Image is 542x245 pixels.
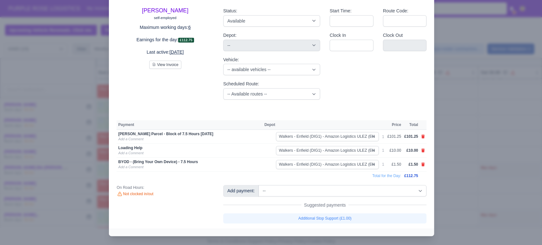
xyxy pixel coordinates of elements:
[372,174,401,178] span: Total for the Day:
[223,32,237,39] label: Depot:
[382,134,384,139] div: 1
[117,24,213,31] p: Maximum working days:
[170,50,184,55] u: [DATE]
[117,185,213,190] div: On Road Hours:
[223,185,259,196] div: Add payment:
[118,131,261,136] div: [PERSON_NAME] Parcel - Block of 7.5 Hours [DATE]
[301,202,348,208] span: Suggested payments
[118,137,143,141] a: Add a Comment
[178,38,194,43] span: £112.75
[188,25,191,30] u: 6
[386,144,403,158] td: £10.00
[404,134,418,139] span: £101.25
[403,120,419,130] th: Total
[408,162,418,167] span: £1.50
[117,120,263,130] th: Payment
[117,36,213,43] p: Earnings for the day:
[154,16,177,20] small: self-employed
[330,32,346,39] label: Clock In
[117,49,213,56] p: Last active:
[386,120,403,130] th: Price
[404,174,418,178] span: £112.75
[386,130,403,144] td: £101.25
[383,7,408,15] label: Route Code:
[118,165,143,169] a: Add a Comment
[263,120,380,130] th: Depot
[118,159,261,164] div: BYOD - (Bring Your Own Device) - 7.5 Hours
[118,151,143,155] a: Add a Comment
[117,191,213,197] div: Not clocked in/out
[118,145,261,150] div: Loading Help
[223,7,237,15] label: Status:
[406,148,418,153] span: £10.00
[223,213,427,223] a: Additional Stop Support (£1.00)
[223,56,239,63] label: Vehicle:
[330,7,351,15] label: Start Time:
[382,148,384,153] div: 1
[142,7,188,14] a: [PERSON_NAME]
[382,162,384,167] div: 1
[223,80,259,88] label: Scheduled Route:
[149,61,181,69] button: View Invoice
[510,215,542,245] iframe: Chat Widget
[383,32,403,39] label: Clock Out
[386,157,403,171] td: £1.50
